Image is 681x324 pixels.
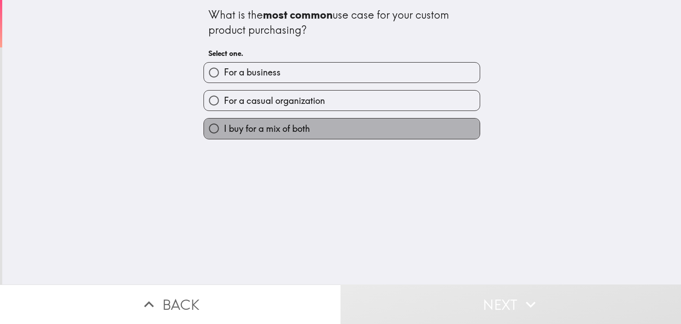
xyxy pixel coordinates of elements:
[263,8,333,21] b: most common
[204,63,480,83] button: For a business
[224,66,281,79] span: For a business
[208,8,475,37] div: What is the use case for your custom product purchasing?
[340,284,681,324] button: Next
[224,122,310,135] span: I buy for a mix of both
[208,48,475,58] h6: Select one.
[224,95,325,107] span: For a casual organization
[204,91,480,111] button: For a casual organization
[204,119,480,138] button: I buy for a mix of both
